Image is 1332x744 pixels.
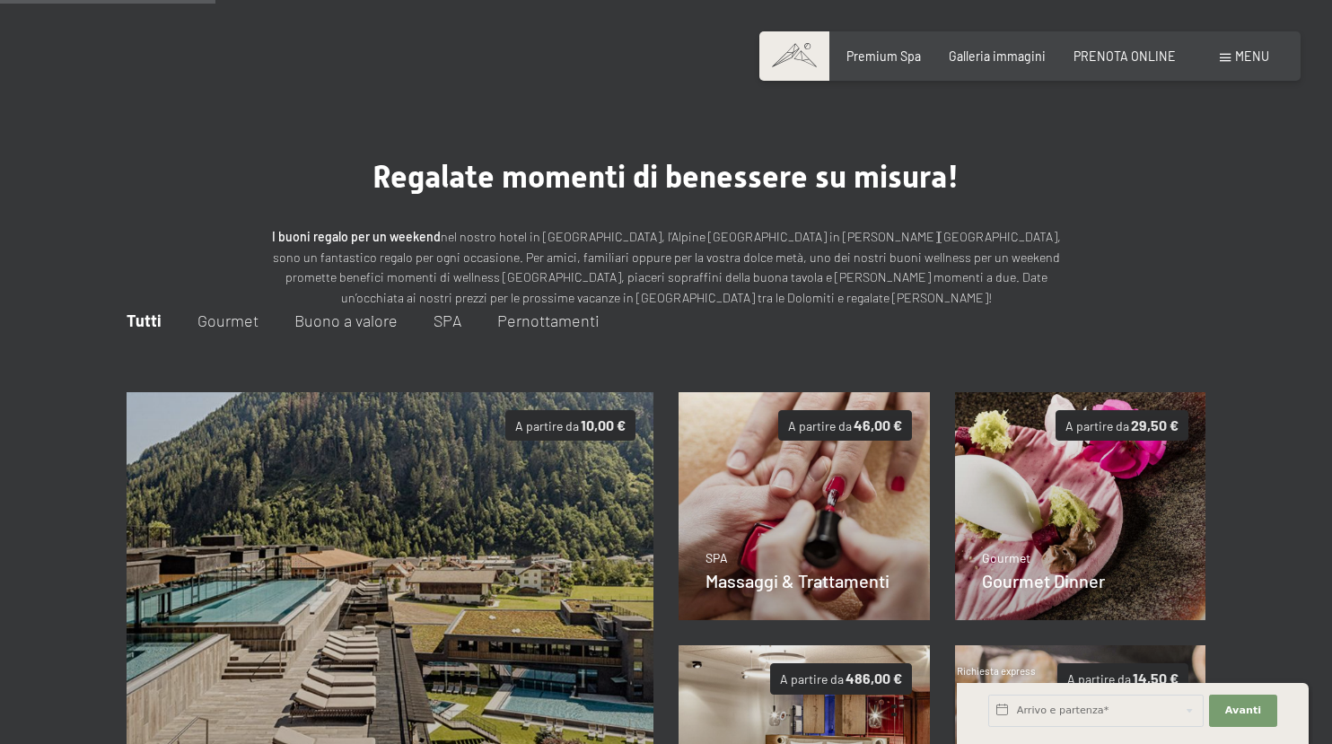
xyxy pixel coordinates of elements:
[272,229,441,244] strong: I buoni regalo per un weekend
[1073,48,1176,64] a: PRENOTA ONLINE
[1235,48,1269,64] span: Menu
[949,48,1046,64] a: Galleria immagini
[1225,704,1261,718] span: Avanti
[957,665,1036,677] span: Richiesta express
[372,158,960,195] span: Regalate momenti di benessere su misura!
[846,48,921,64] a: Premium Spa
[271,227,1061,308] p: nel nostro hotel in [GEOGRAPHIC_DATA], l’Alpine [GEOGRAPHIC_DATA] in [PERSON_NAME][GEOGRAPHIC_DAT...
[1209,695,1277,727] button: Avanti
